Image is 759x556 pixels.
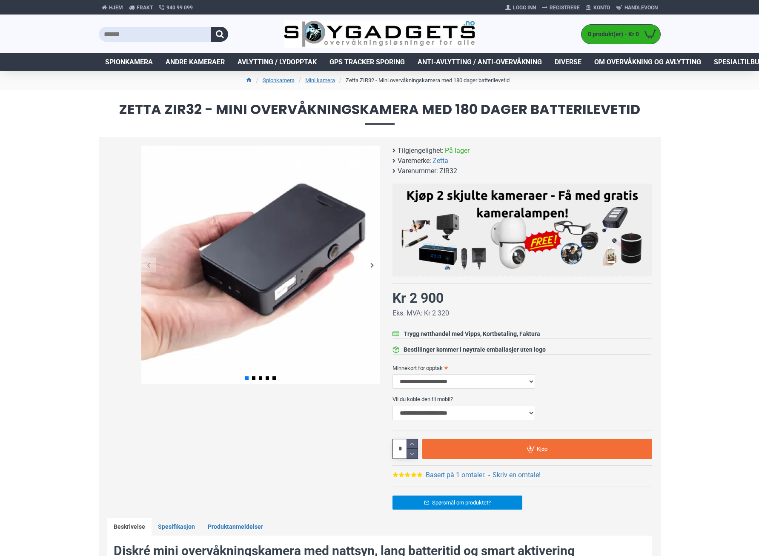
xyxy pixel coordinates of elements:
[594,57,701,67] span: Om overvåkning og avlytting
[588,53,707,71] a: Om overvåkning og avlytting
[555,57,581,67] span: Diverse
[263,76,295,85] a: Spionkamera
[105,57,153,67] span: Spionkamera
[445,146,470,156] span: På lager
[398,156,431,166] b: Varemerke:
[252,376,255,380] span: Go to slide 2
[137,4,153,11] span: Frakt
[581,25,660,44] a: 0 produkt(er) - Kr 0
[493,470,541,480] a: Skriv en omtale!
[548,53,588,71] a: Diverse
[99,53,159,71] a: Spionkamera
[159,53,231,71] a: Andre kameraer
[272,376,276,380] span: Go to slide 5
[488,471,490,479] b: -
[581,30,641,39] span: 0 produkt(er) - Kr 0
[398,166,438,176] b: Varenummer:
[259,376,262,380] span: Go to slide 3
[439,166,457,176] span: ZIR32
[166,4,193,11] span: 940 99 099
[392,496,522,510] a: Spørsmål om produktet?
[613,1,661,14] a: Handlevogn
[231,53,323,71] a: Avlytting / Lydopptak
[537,446,547,452] span: Kjøp
[107,518,152,536] a: Beskrivelse
[593,4,610,11] span: Konto
[418,57,542,67] span: Anti-avlytting / Anti-overvåkning
[404,330,540,338] div: Trygg netthandel med Vipps, Kortbetaling, Faktura
[426,470,486,480] a: Basert på 1 omtaler.
[201,518,269,536] a: Produktanmeldelser
[392,392,652,406] label: Vil du koble den til mobil?
[411,53,548,71] a: Anti-avlytting / Anti-overvåkning
[392,361,652,375] label: Minnekort for opptak
[539,1,583,14] a: Registrere
[284,20,475,48] img: SpyGadgets.no
[323,53,411,71] a: GPS Tracker Sporing
[398,146,444,156] b: Tilgjengelighet:
[99,103,661,124] span: Zetta ZIR32 - Mini overvåkningskamera med 180 dager batterilevetid
[245,376,249,380] span: Go to slide 1
[152,518,201,536] a: Spesifikasjon
[513,4,536,11] span: Logg Inn
[166,57,225,67] span: Andre kameraer
[305,76,335,85] a: Mini kamera
[238,57,317,67] span: Avlytting / Lydopptak
[141,146,380,384] img: Zetta ZIR32 - Mini nattkamera med 180 dager batterilevetid - SpyGadgets.no
[432,156,448,166] a: Zetta
[624,4,658,11] span: Handlevogn
[399,188,646,269] img: Kjøp 2 skjulte kameraer – Få med gratis kameralampe!
[109,4,123,11] span: Hjem
[392,288,444,308] div: Kr 2 900
[329,57,405,67] span: GPS Tracker Sporing
[266,376,269,380] span: Go to slide 4
[141,258,156,272] div: Previous slide
[550,4,580,11] span: Registrere
[583,1,613,14] a: Konto
[404,345,546,354] div: Bestillinger kommer i nøytrale emballasjer uten logo
[502,1,539,14] a: Logg Inn
[365,258,380,272] div: Next slide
